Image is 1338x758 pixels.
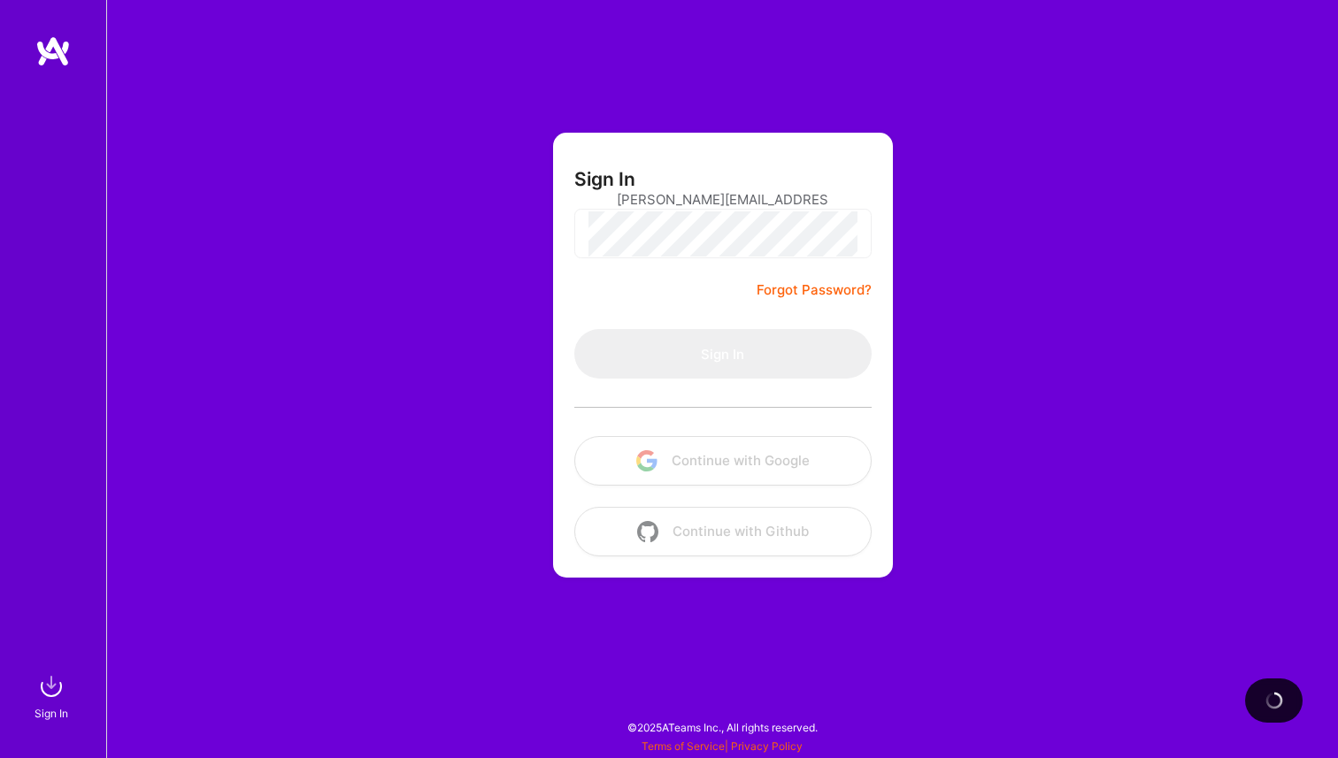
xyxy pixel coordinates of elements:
[642,739,803,753] span: |
[574,168,635,190] h3: Sign In
[35,35,71,67] img: logo
[574,507,872,556] button: Continue with Github
[1264,690,1285,711] img: loading
[106,705,1338,749] div: © 2025 ATeams Inc., All rights reserved.
[637,521,658,542] img: icon
[35,704,68,723] div: Sign In
[636,450,657,471] img: icon
[757,279,872,301] a: Forgot Password?
[642,739,725,753] a: Terms of Service
[731,739,803,753] a: Privacy Policy
[34,669,69,704] img: sign in
[617,177,829,222] input: Email...
[574,436,872,486] button: Continue with Google
[574,329,872,379] button: Sign In
[37,669,69,723] a: sign inSign In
